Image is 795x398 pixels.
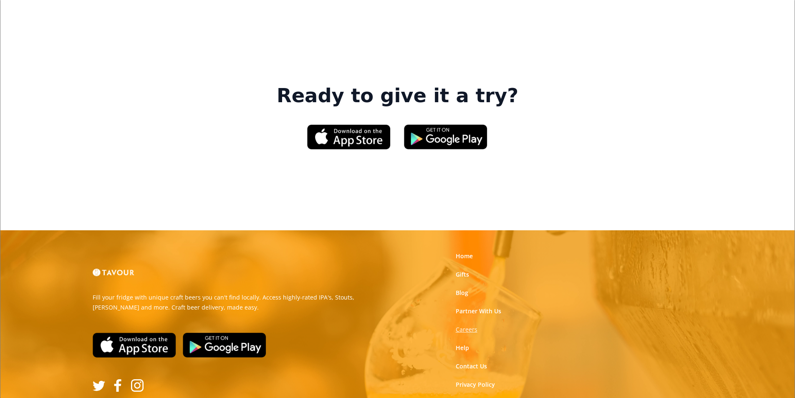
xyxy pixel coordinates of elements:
[456,270,469,279] a: Gifts
[456,252,473,260] a: Home
[456,325,477,334] a: Careers
[456,307,501,315] a: Partner With Us
[277,84,518,108] strong: Ready to give it a try?
[456,380,495,389] a: Privacy Policy
[456,344,469,352] a: Help
[456,289,468,297] a: Blog
[456,362,487,370] a: Contact Us
[93,292,391,312] p: Fill your fridge with unique craft beers you can't find locally. Access highly-rated IPA's, Stout...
